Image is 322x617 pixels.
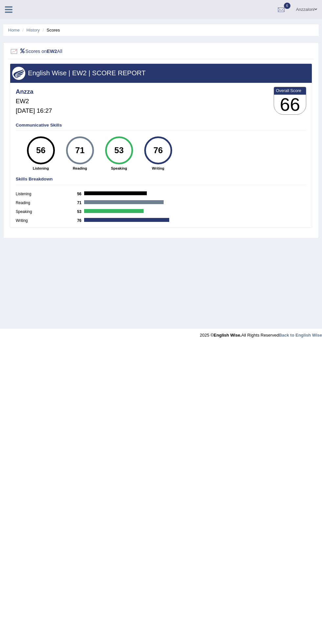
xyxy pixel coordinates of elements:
span: 6 [284,3,290,9]
a: History [27,28,40,33]
div: 76 [148,139,168,162]
strong: Listening [24,166,57,171]
strong: English Wise. [214,333,241,338]
h3: 66 [274,95,306,115]
a: Home [8,28,20,33]
label: Reading [16,200,77,206]
b: Overall Score [276,88,304,93]
img: wings.png [12,67,25,80]
h4: Skills Breakdown [16,177,307,182]
label: Speaking [16,209,77,215]
div: 2025 © All Rights Reserved [200,329,322,338]
strong: Reading [63,166,97,171]
strong: Writing [141,166,175,171]
b: 56 [77,192,84,196]
h3: English Wise | EW2 | SCORE REPORT [12,69,310,77]
label: Listening [16,191,77,197]
strong: Speaking [102,166,136,171]
b: 76 [77,218,84,223]
h5: [DATE] 16:27 [16,107,52,114]
b: 53 [77,209,84,214]
li: Scores [41,27,60,33]
b: 71 [77,201,84,205]
b: EW2 [47,48,57,54]
h4: Communicative Skills [16,123,307,128]
div: 53 [109,139,129,162]
div: 56 [31,139,51,162]
div: 71 [70,139,90,162]
a: Back to English Wise [279,333,322,338]
h5: EW2 [16,98,52,105]
h4: Anzza [16,88,52,95]
h2: Scores on All [10,47,197,56]
label: Writing [16,218,77,224]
